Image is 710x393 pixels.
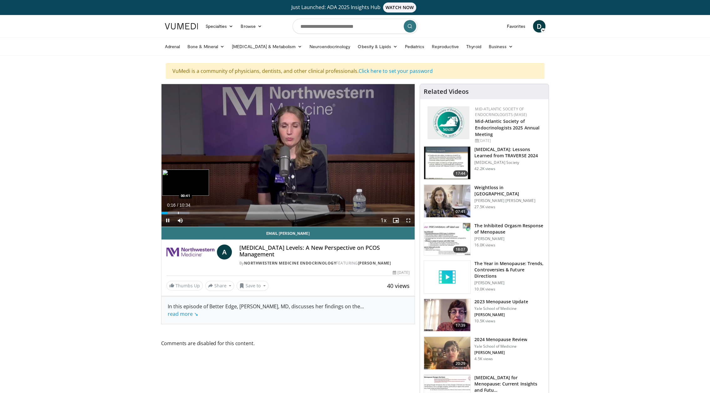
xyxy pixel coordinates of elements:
[293,19,418,34] input: Search topics, interventions
[167,203,176,208] span: 0:16
[390,214,402,227] button: Enable picture-in-picture mode
[453,209,468,215] span: 07:41
[383,3,416,13] span: WATCH NOW
[205,281,234,291] button: Share
[474,287,495,292] p: 10.0K views
[239,244,410,258] h4: [MEDICAL_DATA] Levels: A New Perspective on PCOS Management
[161,40,184,53] a: Adrenal
[424,223,545,256] a: 18:07 The Inhibited Orgasm Response of Menopause [PERSON_NAME] 16.0K views
[177,203,178,208] span: /
[503,20,529,33] a: Favorites
[428,40,462,53] a: Reproductive
[474,260,545,279] h3: The Year in Menopause: Trends, Controversies & Future Directions
[424,336,545,370] a: 20:29 2024 Menopause Review Yale School of Medicine [PERSON_NAME] 4.5K views
[401,40,428,53] a: Pediatrics
[228,40,306,53] a: [MEDICAL_DATA] & Metabolism
[168,303,364,317] span: ...
[424,88,469,95] h4: Related Videos
[462,40,485,53] a: Thyroid
[474,306,528,311] p: Yale School of Medicine
[161,339,415,347] span: Comments are disabled for this content.
[475,106,527,117] a: Mid-Atlantic Society of Endocrinologists (MASE)
[424,223,470,255] img: 283c0f17-5e2d-42ba-a87c-168d447cdba4.150x105_q85_crop-smart_upscale.jpg
[166,244,214,259] img: Northwestern Medicine Endocrinology
[475,138,544,144] div: [DATE]
[453,170,468,177] span: 17:44
[474,344,527,349] p: Yale School of Medicine
[393,270,410,275] div: [DATE]
[424,299,470,331] img: 1b7e2ecf-010f-4a61-8cdc-5c411c26c8d3.150x105_q85_crop-smart_upscale.jpg
[424,299,545,332] a: 17:39 2023 Menopause Update Yale School of Medicine [PERSON_NAME] 10.5K views
[161,212,415,214] div: Progress Bar
[217,244,232,259] a: A
[166,3,544,13] a: Just Launched: ADA 2025 Insights HubWATCH NOW
[424,185,470,217] img: 9983fed1-7565-45be-8934-aef1103ce6e2.150x105_q85_crop-smart_upscale.jpg
[166,63,544,79] div: VuMedi is a community of physicians, dentists, and other clinical professionals.
[474,160,545,165] p: [MEDICAL_DATA] Society
[161,214,174,227] button: Pause
[485,40,517,53] a: Business
[174,214,186,227] button: Mute
[474,312,528,317] p: [PERSON_NAME]
[359,68,433,74] a: Click here to set your password
[474,198,545,203] p: [PERSON_NAME] [PERSON_NAME]
[424,260,545,294] a: The Year in Menopause: Trends, Controversies & Future Directions [PERSON_NAME] 10.0K views
[237,20,266,33] a: Browse
[474,166,495,171] p: 42.2K views
[474,204,495,209] p: 27.5K views
[474,350,527,355] p: [PERSON_NAME]
[424,147,470,179] img: 1317c62a-2f0d-4360-bee0-b1bff80fed3c.150x105_q85_crop-smart_upscale.jpg
[306,40,354,53] a: Neuroendocrinology
[424,337,470,369] img: 692f135d-47bd-4f7e-b54d-786d036e68d3.150x105_q85_crop-smart_upscale.jpg
[474,243,495,248] p: 16.0K views
[453,322,468,329] span: 17:39
[474,146,545,159] h3: [MEDICAL_DATA]: Lessons Learned from TRAVERSE 2024
[354,40,401,53] a: Obesity & Lipids
[244,260,336,266] a: Northwestern Medicine Endocrinology
[161,227,415,239] a: Email [PERSON_NAME]
[427,106,469,139] img: f382488c-070d-4809-84b7-f09b370f5972.png.150x105_q85_autocrop_double_scale_upscale_version-0.2.png
[474,336,527,343] h3: 2024 Menopause Review
[474,280,545,285] p: [PERSON_NAME]
[184,40,228,53] a: Bone & Mineral
[179,203,190,208] span: 10:34
[377,214,390,227] button: Playback Rate
[474,319,495,324] p: 10.5K views
[237,281,268,291] button: Save to
[453,360,468,367] span: 20:29
[474,223,545,235] h3: The Inhibited Orgasm Response of Menopause
[358,260,391,266] a: [PERSON_NAME]
[239,260,410,266] div: By FEATURING
[165,23,198,29] img: VuMedi Logo
[162,169,209,196] img: image.jpeg
[387,282,410,290] span: 40 views
[161,84,415,227] video-js: Video Player
[424,261,470,293] img: video_placeholder_short.svg
[424,184,545,218] a: 07:41 Weightloss in [GEOGRAPHIC_DATA] [PERSON_NAME] [PERSON_NAME] 27.5K views
[474,184,545,197] h3: Weightloss in [GEOGRAPHIC_DATA]
[202,20,237,33] a: Specialties
[453,246,468,253] span: 18:07
[474,236,545,241] p: [PERSON_NAME]
[424,146,545,179] a: 17:44 [MEDICAL_DATA]: Lessons Learned from TRAVERSE 2024 [MEDICAL_DATA] Society 42.2K views
[475,118,539,137] a: Mid-Atlantic Society of Endocrinologists 2025 Annual Meeting
[474,356,493,361] p: 4.5K views
[402,214,415,227] button: Fullscreen
[168,303,409,318] div: In this episode of Better Edge, [PERSON_NAME], MD, discusses her findings on the
[533,20,545,33] a: D
[474,299,528,305] h3: 2023 Menopause Update
[168,310,198,317] a: read more ↘
[166,281,203,290] a: Thumbs Up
